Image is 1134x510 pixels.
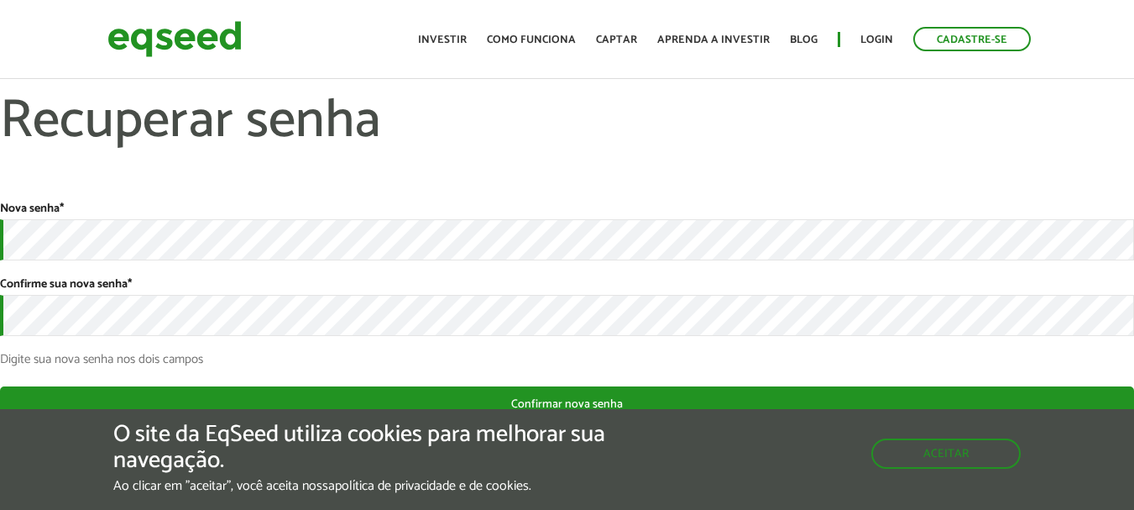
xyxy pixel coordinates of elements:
p: Ao clicar em "aceitar", você aceita nossa . [113,478,657,494]
img: EqSeed [107,17,242,61]
a: Captar [596,34,637,45]
a: Aprenda a investir [657,34,770,45]
span: Este campo é obrigatório. [128,275,132,294]
span: Este campo é obrigatório. [60,199,64,218]
a: Cadastre-se [913,27,1031,51]
a: Como funciona [487,34,576,45]
a: Login [860,34,893,45]
a: política de privacidade e de cookies [335,480,529,493]
button: Aceitar [871,439,1021,469]
a: Investir [418,34,467,45]
a: Blog [790,34,818,45]
h5: O site da EqSeed utiliza cookies para melhorar sua navegação. [113,422,657,474]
